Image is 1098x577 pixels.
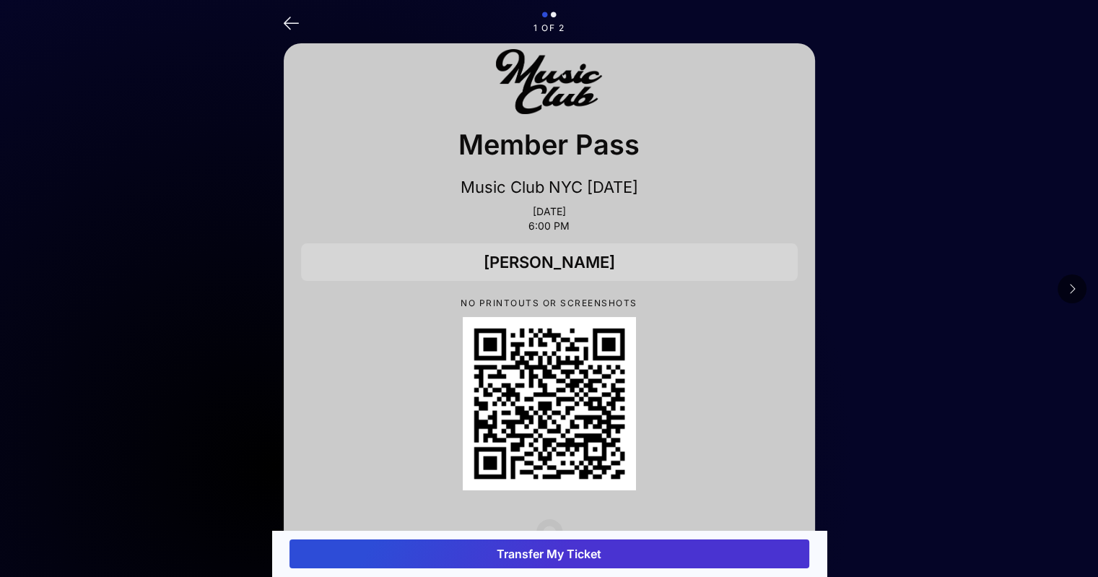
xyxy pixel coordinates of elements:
div: [PERSON_NAME] [301,243,798,281]
p: NO PRINTOUTS OR SCREENSHOTS [301,298,798,308]
p: [DATE] [301,206,798,217]
p: 6:00 PM [301,220,798,232]
p: Member Pass [301,123,798,165]
button: Transfer My Ticket [289,539,809,568]
div: QR Code [463,317,636,490]
p: Music Club NYC [DATE] [301,177,798,197]
p: 1 of 2 [284,23,815,33]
